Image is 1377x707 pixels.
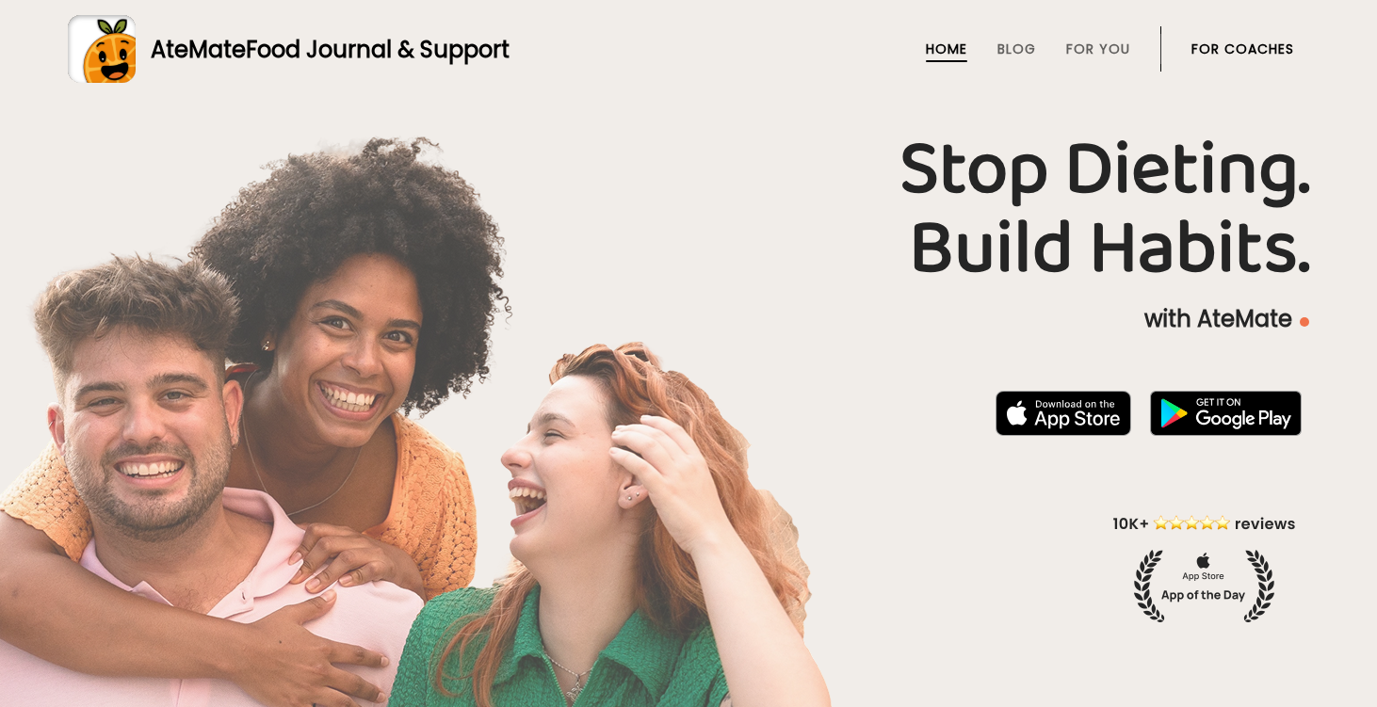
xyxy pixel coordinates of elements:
a: For Coaches [1191,41,1294,56]
p: with AteMate [68,304,1309,334]
img: home-hero-appoftheday.png [1099,512,1309,622]
div: AteMate [136,33,510,66]
h1: Stop Dieting. Build Habits. [68,131,1309,289]
a: Home [926,41,967,56]
span: Food Journal & Support [246,34,510,65]
img: badge-download-apple.svg [996,391,1131,436]
img: badge-download-google.png [1150,391,1302,436]
a: AteMateFood Journal & Support [68,15,1309,83]
a: For You [1066,41,1130,56]
a: Blog [997,41,1036,56]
